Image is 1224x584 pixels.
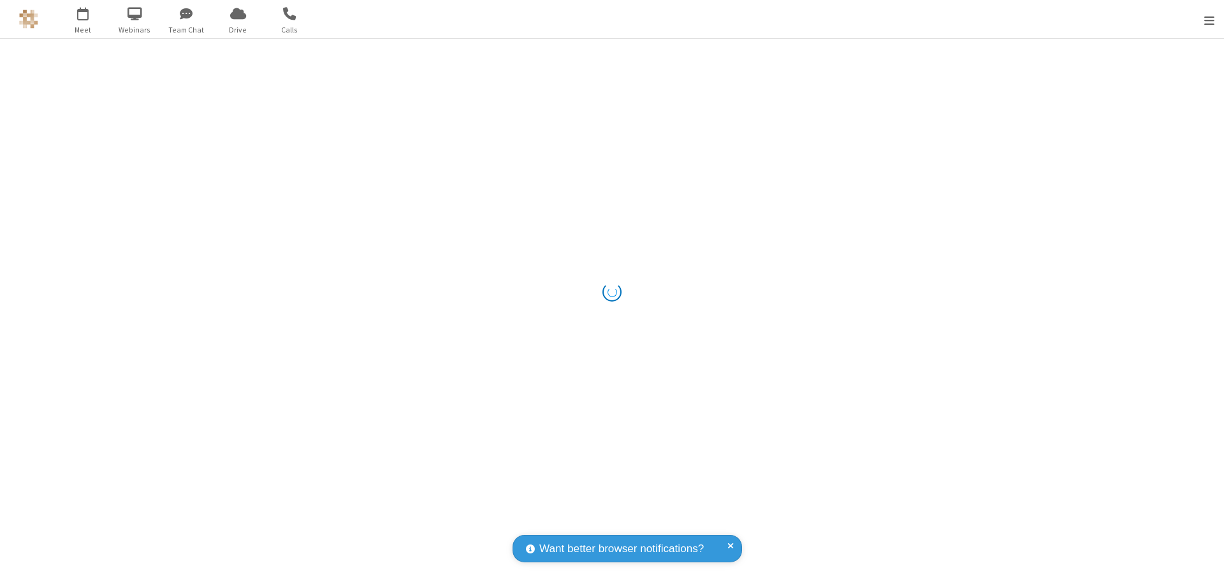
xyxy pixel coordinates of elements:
[111,24,159,36] span: Webinars
[59,24,107,36] span: Meet
[163,24,210,36] span: Team Chat
[19,10,38,29] img: QA Selenium DO NOT DELETE OR CHANGE
[539,541,704,557] span: Want better browser notifications?
[266,24,314,36] span: Calls
[214,24,262,36] span: Drive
